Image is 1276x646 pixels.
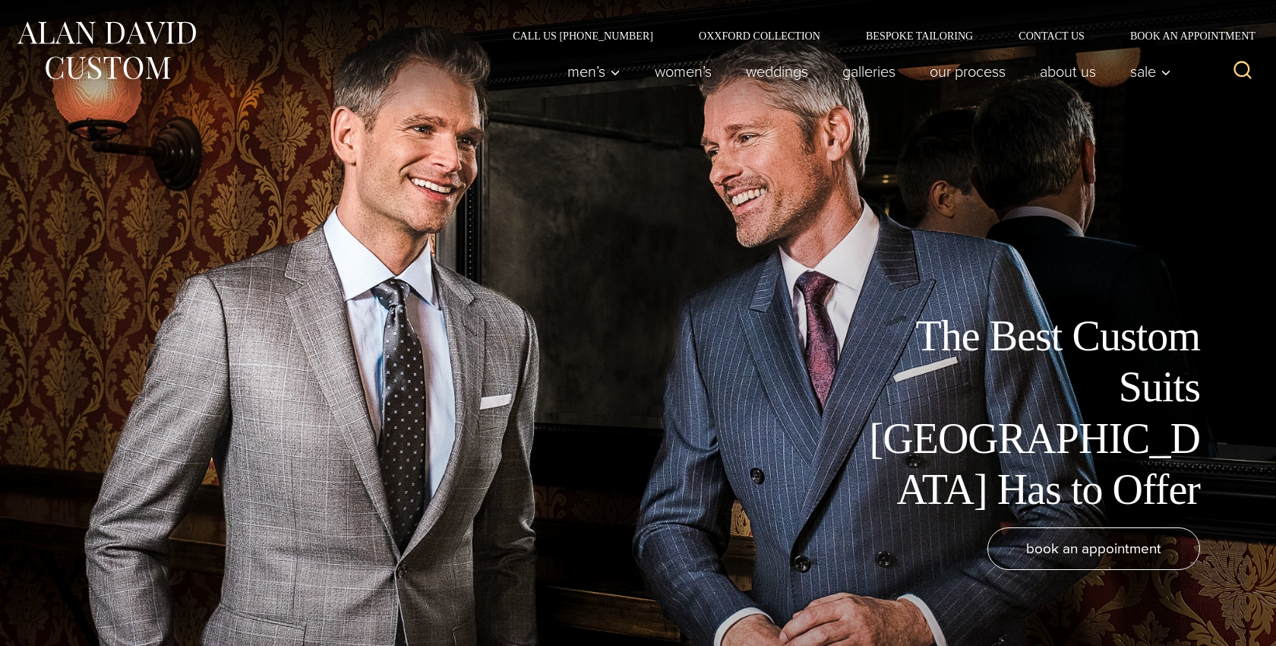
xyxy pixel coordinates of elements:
[826,56,913,87] a: Galleries
[15,17,197,84] img: Alan David Custom
[858,311,1200,515] h1: The Best Custom Suits [GEOGRAPHIC_DATA] Has to Offer
[1107,30,1261,41] a: Book an Appointment
[1224,53,1261,90] button: View Search Form
[551,56,1180,87] nav: Primary Navigation
[987,527,1200,570] a: book an appointment
[1130,64,1171,79] span: Sale
[1023,56,1113,87] a: About Us
[490,30,676,41] a: Call Us [PHONE_NUMBER]
[913,56,1023,87] a: Our Process
[567,64,621,79] span: Men’s
[996,30,1107,41] a: Contact Us
[1026,537,1161,559] span: book an appointment
[490,30,1261,41] nav: Secondary Navigation
[638,56,729,87] a: Women’s
[843,30,996,41] a: Bespoke Tailoring
[729,56,826,87] a: weddings
[676,30,843,41] a: Oxxford Collection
